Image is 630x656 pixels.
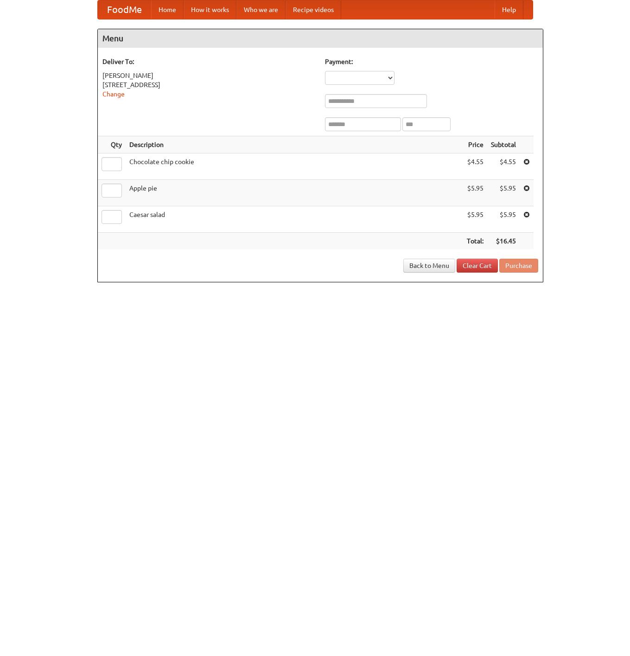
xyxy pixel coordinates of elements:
[126,206,463,233] td: Caesar salad
[325,57,538,66] h5: Payment:
[102,71,316,80] div: [PERSON_NAME]
[487,153,520,180] td: $4.55
[499,259,538,273] button: Purchase
[463,180,487,206] td: $5.95
[286,0,341,19] a: Recipe videos
[102,90,125,98] a: Change
[487,233,520,250] th: $16.45
[463,153,487,180] td: $4.55
[98,0,151,19] a: FoodMe
[126,153,463,180] td: Chocolate chip cookie
[98,29,543,48] h4: Menu
[463,136,487,153] th: Price
[487,136,520,153] th: Subtotal
[457,259,498,273] a: Clear Cart
[487,206,520,233] td: $5.95
[487,180,520,206] td: $5.95
[151,0,184,19] a: Home
[102,80,316,89] div: [STREET_ADDRESS]
[495,0,523,19] a: Help
[403,259,455,273] a: Back to Menu
[236,0,286,19] a: Who we are
[126,180,463,206] td: Apple pie
[184,0,236,19] a: How it works
[102,57,316,66] h5: Deliver To:
[463,233,487,250] th: Total:
[126,136,463,153] th: Description
[98,136,126,153] th: Qty
[463,206,487,233] td: $5.95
